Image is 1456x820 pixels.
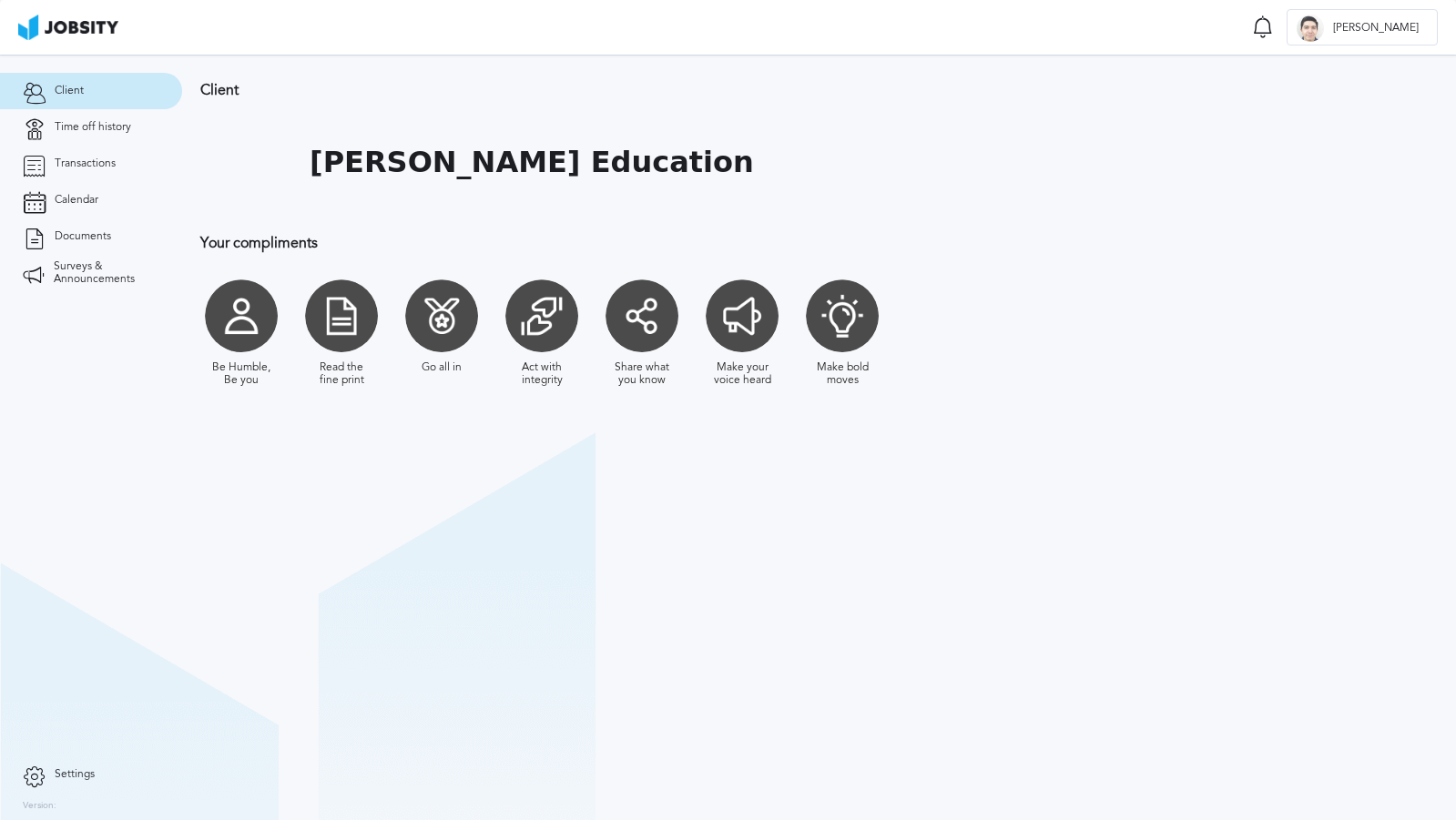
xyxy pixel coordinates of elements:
[55,157,116,170] span: Transactions
[55,768,95,781] span: Settings
[1287,9,1438,46] button: R[PERSON_NAME]
[18,15,118,40] img: ab4bad089aa723f57921c736e9817d99.png
[209,361,273,387] div: Be Humble, Be you
[610,361,674,387] div: Share what you know
[710,361,774,387] div: Make your voice heard
[422,361,462,374] div: Go all in
[23,801,56,812] label: Version:
[200,235,1188,251] h3: Your compliments
[1324,22,1428,35] span: [PERSON_NAME]
[1297,15,1324,42] div: R
[54,260,159,286] span: Surveys & Announcements
[55,121,131,134] span: Time off history
[55,194,98,207] span: Calendar
[510,361,574,387] div: Act with integrity
[310,361,373,387] div: Read the fine print
[200,82,1188,98] h3: Client
[810,361,874,387] div: Make bold moves
[310,146,754,179] h1: [PERSON_NAME] Education
[55,85,84,97] span: Client
[55,230,111,243] span: Documents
